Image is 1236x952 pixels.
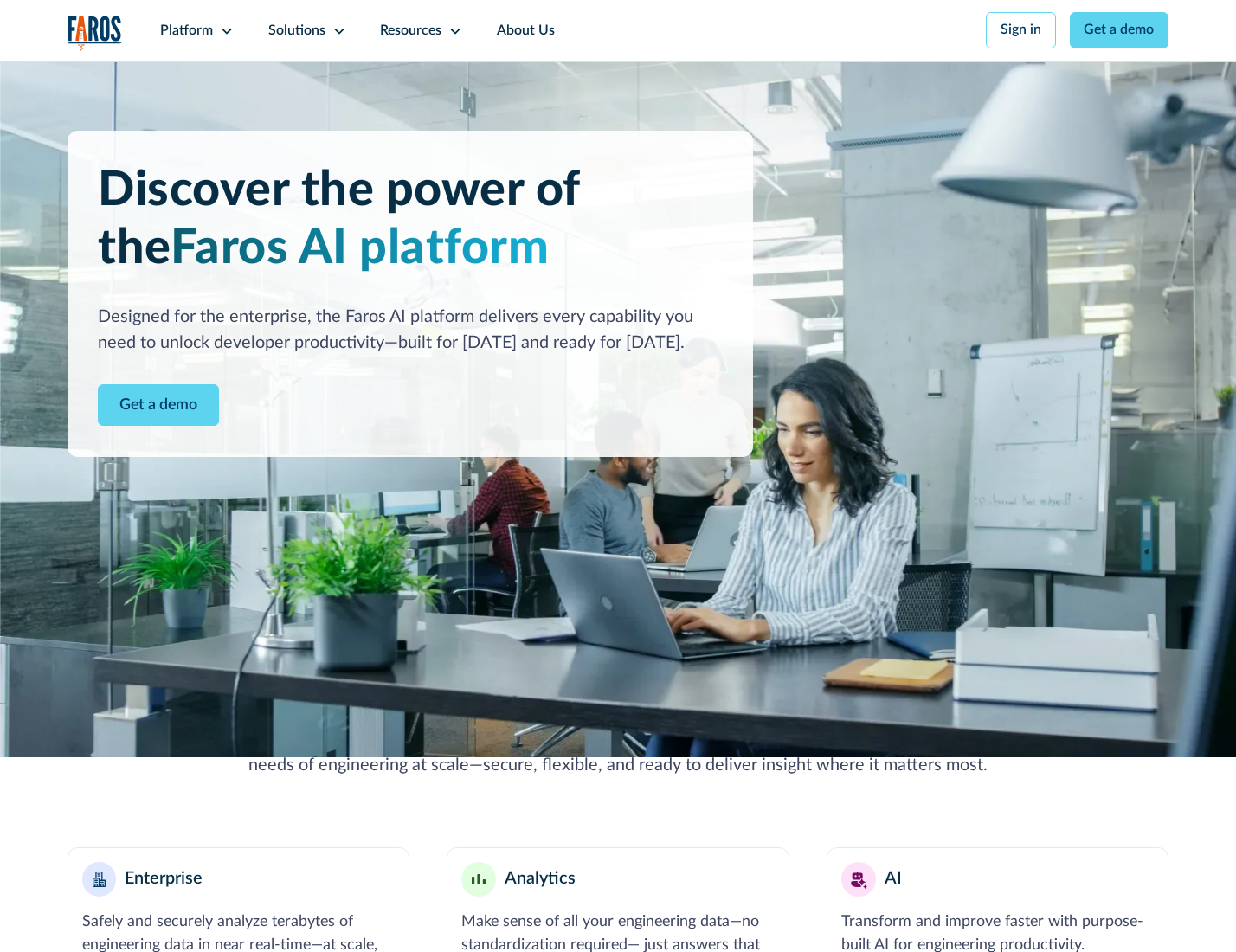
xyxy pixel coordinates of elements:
[1070,12,1169,48] a: Get a demo
[160,21,213,42] div: Platform
[125,866,203,892] div: Enterprise
[68,16,123,51] img: Logo of the analytics and reporting company Faros.
[885,866,902,892] div: AI
[268,21,325,42] div: Solutions
[505,866,576,892] div: Analytics
[986,12,1056,48] a: Sign in
[68,16,123,51] a: home
[98,305,722,357] div: Designed for the enterprise, the Faros AI platform delivers every capability you need to unlock d...
[98,162,722,278] h1: Discover the power of the
[171,224,550,273] span: Faros AI platform
[472,874,486,885] img: Minimalist bar chart analytics icon
[380,21,441,42] div: Resources
[93,872,106,887] img: Enterprise building blocks or structure icon
[845,865,872,892] img: AI robot or assistant icon
[98,384,219,427] a: Contact Modal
